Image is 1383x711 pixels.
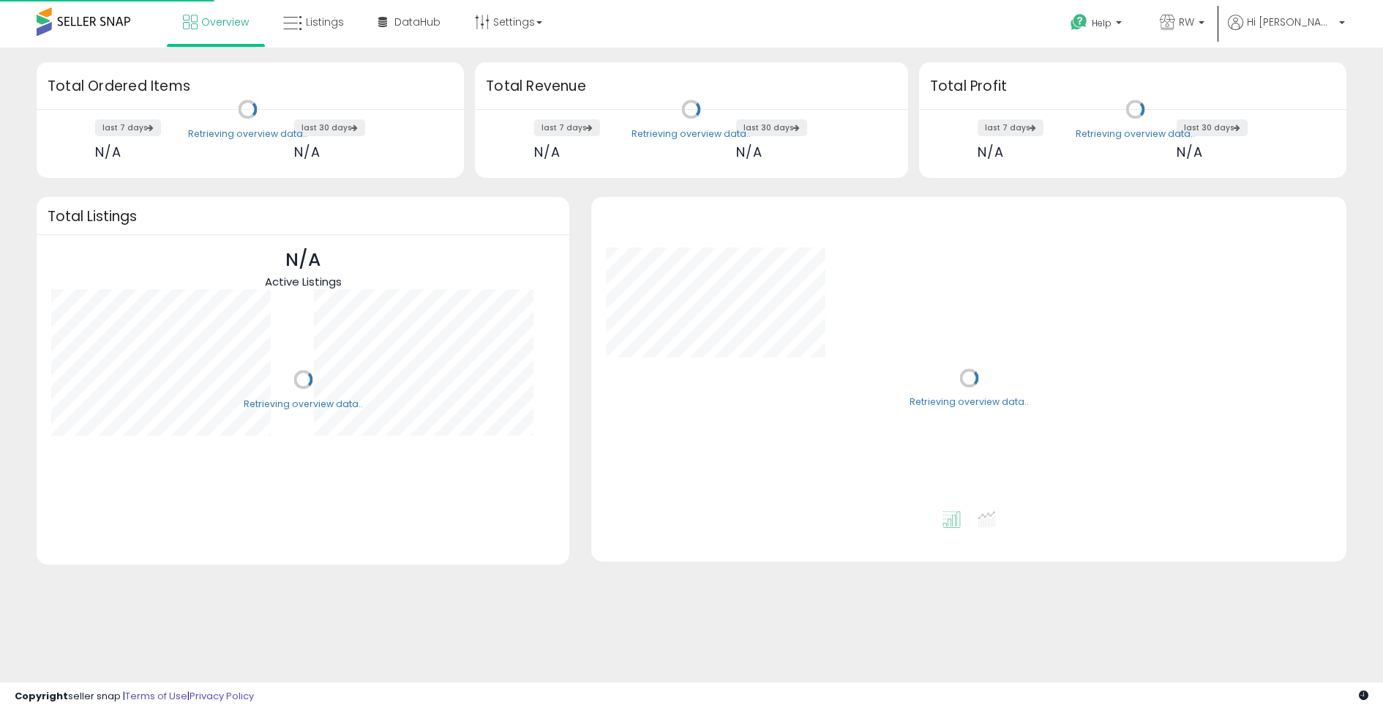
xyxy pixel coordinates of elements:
[306,15,344,29] span: Listings
[910,396,1029,409] div: Retrieving overview data..
[1076,127,1195,141] div: Retrieving overview data..
[1070,13,1088,31] i: Get Help
[244,398,363,411] div: Retrieving overview data..
[631,127,751,141] div: Retrieving overview data..
[188,127,307,141] div: Retrieving overview data..
[1179,15,1194,29] span: RW
[1059,2,1136,48] a: Help
[394,15,441,29] span: DataHub
[1247,15,1335,29] span: Hi [PERSON_NAME]
[201,15,249,29] span: Overview
[1228,15,1345,48] a: Hi [PERSON_NAME]
[1092,17,1112,29] span: Help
